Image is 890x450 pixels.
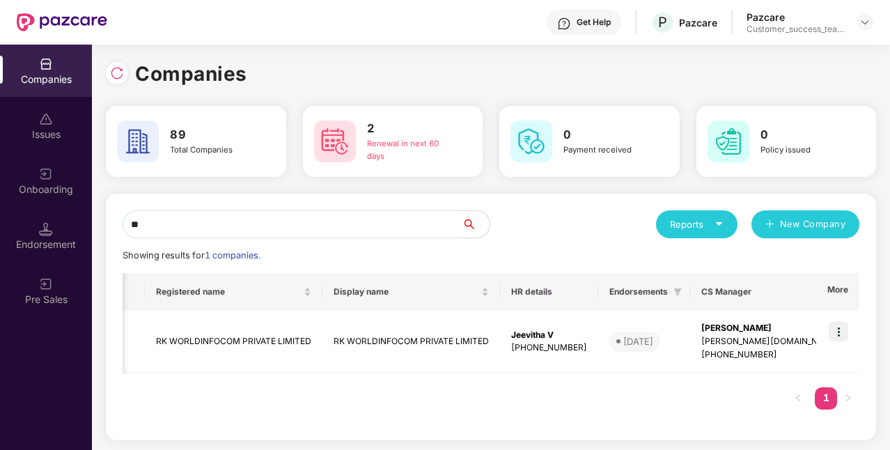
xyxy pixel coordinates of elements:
li: Previous Page [787,387,809,410]
img: svg+xml;base64,PHN2ZyBpZD0iSGVscC0zMngzMiIgeG1sbnM9Imh0dHA6Ly93d3cudzMub3JnLzIwMDAvc3ZnIiB3aWR0aD... [557,17,571,31]
span: left [794,394,802,402]
img: svg+xml;base64,PHN2ZyB4bWxucz0iaHR0cDovL3d3dy53My5vcmcvMjAwMC9zdmciIHdpZHRoPSI2MCIgaGVpZ2h0PSI2MC... [510,121,552,162]
span: Display name [334,286,478,297]
div: Customer_success_team_lead [747,24,844,35]
span: search [461,219,490,230]
h3: 2 [367,120,454,138]
button: right [837,387,859,410]
th: Display name [322,273,500,311]
span: caret-down [715,219,724,228]
button: plusNew Company [751,210,859,238]
th: Registered name [145,273,322,311]
span: right [844,394,852,402]
img: svg+xml;base64,PHN2ZyBpZD0iRHJvcGRvd24tMzJ4MzIiIHhtbG5zPSJodHRwOi8vd3d3LnczLm9yZy8yMDAwL3N2ZyIgd2... [859,17,871,28]
div: Pazcare [679,16,717,29]
div: [PHONE_NUMBER] [511,341,587,355]
h3: 89 [170,126,257,144]
span: Showing results for [123,250,260,261]
button: search [461,210,490,238]
img: svg+xml;base64,PHN2ZyB4bWxucz0iaHR0cDovL3d3dy53My5vcmcvMjAwMC9zdmciIHdpZHRoPSI2MCIgaGVpZ2h0PSI2MC... [314,121,356,162]
button: left [787,387,809,410]
div: Renewal in next 60 days [367,138,454,163]
div: Payment received [563,144,650,157]
span: Endorsements [609,286,668,297]
span: Registered name [156,286,301,297]
a: 1 [815,387,837,408]
img: svg+xml;base64,PHN2ZyB3aWR0aD0iMTQuNSIgaGVpZ2h0PSIxNC41IiB2aWV3Qm94PSIwIDAgMTYgMTYiIGZpbGw9Im5vbm... [39,222,53,236]
img: svg+xml;base64,PHN2ZyB4bWxucz0iaHR0cDovL3d3dy53My5vcmcvMjAwMC9zdmciIHdpZHRoPSI2MCIgaGVpZ2h0PSI2MC... [708,121,749,162]
img: svg+xml;base64,PHN2ZyBpZD0iUmVsb2FkLTMyeDMyIiB4bWxucz0iaHR0cDovL3d3dy53My5vcmcvMjAwMC9zdmciIHdpZH... [110,66,124,80]
img: New Pazcare Logo [17,13,107,31]
td: RK WORLDINFOCOM PRIVATE LIMITED [145,311,322,373]
img: svg+xml;base64,PHN2ZyBpZD0iSXNzdWVzX2Rpc2FibGVkIiB4bWxucz0iaHR0cDovL3d3dy53My5vcmcvMjAwMC9zdmciIH... [39,112,53,126]
span: filter [671,284,685,300]
span: filter [673,288,682,296]
h3: 0 [760,126,848,144]
th: More [816,273,859,311]
div: [DATE] [623,334,653,348]
img: svg+xml;base64,PHN2ZyB4bWxucz0iaHR0cDovL3d3dy53My5vcmcvMjAwMC9zdmciIHdpZHRoPSI2MCIgaGVpZ2h0PSI2MC... [117,121,159,162]
span: P [658,14,667,31]
div: Pazcare [747,10,844,24]
div: Total Companies [170,144,257,157]
div: Reports [670,217,724,231]
div: Jeevitha V [511,329,587,342]
td: RK WORLDINFOCOM PRIVATE LIMITED [322,311,500,373]
img: svg+xml;base64,PHN2ZyB3aWR0aD0iMjAiIGhlaWdodD0iMjAiIHZpZXdCb3g9IjAgMCAyMCAyMCIgZmlsbD0ibm9uZSIgeG... [39,167,53,181]
div: Get Help [577,17,611,28]
img: svg+xml;base64,PHN2ZyB3aWR0aD0iMjAiIGhlaWdodD0iMjAiIHZpZXdCb3g9IjAgMCAyMCAyMCIgZmlsbD0ibm9uZSIgeG... [39,277,53,291]
span: 1 companies. [205,250,260,261]
h3: 0 [563,126,650,144]
img: svg+xml;base64,PHN2ZyBpZD0iQ29tcGFuaWVzIiB4bWxucz0iaHR0cDovL3d3dy53My5vcmcvMjAwMC9zdmciIHdpZHRoPS... [39,57,53,71]
div: Policy issued [760,144,848,157]
span: New Company [780,217,846,231]
h1: Companies [135,59,247,89]
li: 1 [815,387,837,410]
li: Next Page [837,387,859,410]
th: HR details [500,273,598,311]
span: plus [765,219,774,231]
img: icon [829,322,848,341]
